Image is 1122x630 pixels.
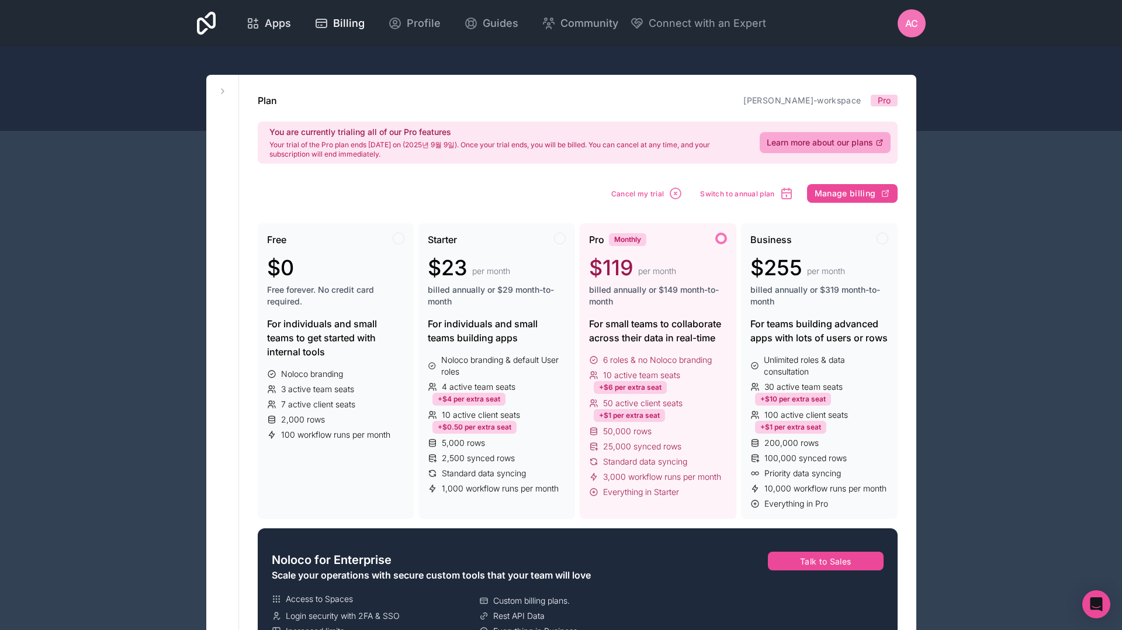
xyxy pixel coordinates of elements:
[281,414,325,425] span: 2,000 rows
[750,284,888,307] span: billed annually or $319 month-to-month
[286,593,353,605] span: Access to Spaces
[442,409,520,421] span: 10 active client seats
[432,393,505,406] div: +$4 per extra seat
[493,610,545,622] span: Rest API Data
[428,233,457,247] span: Starter
[258,94,277,108] h1: Plan
[755,421,826,434] div: +$1 per extra seat
[700,189,774,198] span: Switch to annual plan
[272,568,683,582] div: Scale your operations with secure custom tools that your team will love
[764,468,841,479] span: Priority data syncing
[603,425,652,437] span: 50,000 rows
[267,317,405,359] div: For individuals and small teams to get started with internal tools
[764,381,843,393] span: 30 active team seats
[441,354,566,378] span: Noloco branding & default User roles
[767,137,873,148] span: Learn more about our plans
[905,16,918,30] span: AC
[603,369,680,381] span: 10 active team seats
[269,126,746,138] h2: You are currently trialing all of our Pro features
[603,441,681,452] span: 25,000 synced rows
[594,409,665,422] div: +$1 per extra seat
[455,11,528,36] a: Guides
[630,15,766,32] button: Connect with an Expert
[407,15,441,32] span: Profile
[815,188,876,199] span: Manage billing
[472,265,510,277] span: per month
[269,140,746,159] p: Your trial of the Pro plan ends [DATE] on (2025년 9월 9일). Once your trial ends, you will be billed...
[428,256,467,279] span: $23
[607,182,687,205] button: Cancel my trial
[428,284,566,307] span: billed annually or $29 month-to-month
[305,11,374,36] a: Billing
[764,354,888,378] span: Unlimited roles & data consultation
[755,393,831,406] div: +$10 per extra seat
[442,468,526,479] span: Standard data syncing
[442,381,515,393] span: 4 active team seats
[267,256,294,279] span: $0
[768,552,884,570] button: Talk to Sales
[603,397,683,409] span: 50 active client seats
[750,317,888,345] div: For teams building advanced apps with lots of users or rows
[286,610,400,622] span: Login security with 2FA & SSO
[281,368,343,380] span: Noloco branding
[442,483,559,494] span: 1,000 workflow runs per month
[764,452,847,464] span: 100,000 synced rows
[750,233,792,247] span: Business
[878,95,891,106] span: Pro
[483,15,518,32] span: Guides
[807,265,845,277] span: per month
[589,233,604,247] span: Pro
[649,15,766,32] span: Connect with an Expert
[560,15,618,32] span: Community
[603,456,687,468] span: Standard data syncing
[281,399,355,410] span: 7 active client seats
[267,233,286,247] span: Free
[1082,590,1110,618] div: Open Intercom Messenger
[442,437,485,449] span: 5,000 rows
[638,265,676,277] span: per month
[267,284,405,307] span: Free forever. No credit card required.
[442,452,515,464] span: 2,500 synced rows
[281,429,390,441] span: 100 workflow runs per month
[609,233,646,246] div: Monthly
[432,421,517,434] div: +$0.50 per extra seat
[265,15,291,32] span: Apps
[750,256,802,279] span: $255
[532,11,628,36] a: Community
[237,11,300,36] a: Apps
[603,486,679,498] span: Everything in Starter
[696,182,797,205] button: Switch to annual plan
[764,483,886,494] span: 10,000 workflow runs per month
[428,317,566,345] div: For individuals and small teams building apps
[589,256,633,279] span: $119
[764,498,828,510] span: Everything in Pro
[493,595,570,607] span: Custom billing plans.
[272,552,392,568] span: Noloco for Enterprise
[764,409,848,421] span: 100 active client seats
[760,132,891,153] a: Learn more about our plans
[594,381,667,394] div: +$6 per extra seat
[379,11,450,36] a: Profile
[281,383,354,395] span: 3 active team seats
[764,437,819,449] span: 200,000 rows
[603,354,712,366] span: 6 roles & no Noloco branding
[807,184,898,203] button: Manage billing
[589,284,727,307] span: billed annually or $149 month-to-month
[743,95,861,105] a: [PERSON_NAME]-workspace
[603,471,721,483] span: 3,000 workflow runs per month
[611,189,664,198] span: Cancel my trial
[589,317,727,345] div: For small teams to collaborate across their data in real-time
[333,15,365,32] span: Billing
